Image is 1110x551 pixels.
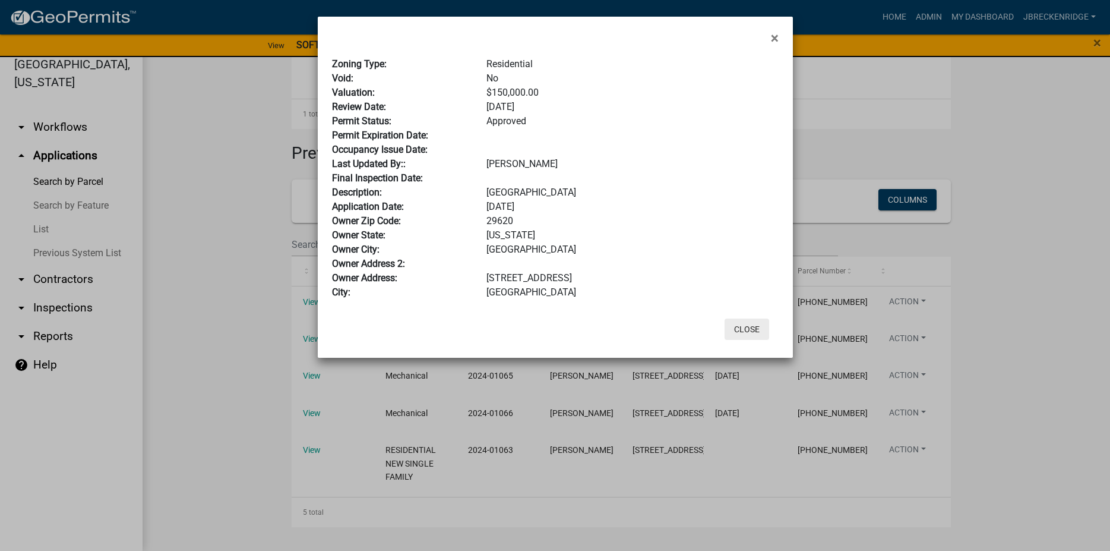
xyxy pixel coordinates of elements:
div: [DATE] [477,100,787,114]
div: [GEOGRAPHIC_DATA] [477,243,787,257]
b: Application Date: [332,201,404,212]
b: Owner Address: [332,272,397,284]
button: Close [761,21,788,55]
div: [PERSON_NAME] [477,157,787,171]
b: Occupancy Issue Date: [332,144,428,155]
b: Final Inspection Date: [332,172,423,184]
div: $150,000.00 [477,86,787,100]
b: Review Date: [332,101,386,112]
div: 29620 [477,214,787,228]
div: [GEOGRAPHIC_DATA] [477,285,787,300]
div: [STREET_ADDRESS] [477,271,787,285]
b: City: [332,286,350,298]
div: Residential [477,57,787,71]
div: [GEOGRAPHIC_DATA] [477,185,787,200]
div: No [477,71,787,86]
b: Owner Zip Code: [332,215,401,226]
b: Valuation: [332,87,375,98]
div: [DATE] [477,200,787,214]
div: [US_STATE] [477,228,787,243]
b: Permit Status: [332,115,391,127]
div: Approved [477,114,787,128]
b: Void: [332,73,353,84]
b: Owner City: [332,244,380,255]
span: × [771,30,779,46]
b: Description: [332,187,382,198]
b: Permit Expiration Date: [332,130,428,141]
b: Owner State: [332,229,385,241]
b: Zoning Type: [332,58,387,70]
b: Owner Address 2: [332,258,405,269]
button: Close [725,319,769,340]
b: Last Updated By:: [332,158,406,169]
